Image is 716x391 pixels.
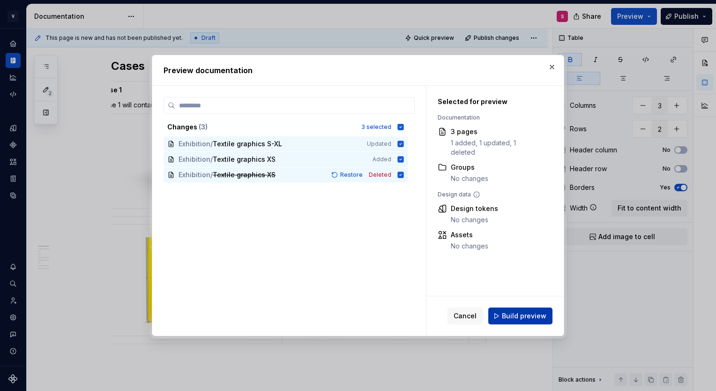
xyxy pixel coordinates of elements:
[213,155,276,164] span: Textile graphics XS
[199,123,208,131] span: ( 3 )
[451,204,498,213] div: Design tokens
[213,170,276,180] span: Textile graphics XS
[210,170,213,180] span: /
[502,311,546,321] span: Build preview
[451,230,488,240] div: Assets
[367,140,391,148] span: Updated
[438,114,542,121] div: Documentation
[179,139,210,149] span: Exhibition
[179,170,210,180] span: Exhibition
[167,122,356,132] div: Changes
[210,155,213,164] span: /
[451,127,542,136] div: 3 pages
[451,215,498,225] div: No changes
[451,174,488,183] div: No changes
[454,311,477,321] span: Cancel
[488,308,552,324] button: Build preview
[164,65,552,76] h2: Preview documentation
[179,155,210,164] span: Exhibition
[361,123,391,131] div: 3 selected
[451,138,542,157] div: 1 added, 1 updated, 1 deleted
[447,308,483,324] button: Cancel
[451,163,488,172] div: Groups
[210,139,213,149] span: /
[438,97,542,106] div: Selected for preview
[340,171,363,179] span: Restore
[373,156,391,163] span: Added
[438,191,542,198] div: Design data
[451,241,488,251] div: No changes
[328,170,367,180] button: Restore
[213,139,282,149] span: Textile graphics S-XL
[369,171,391,179] span: Deleted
